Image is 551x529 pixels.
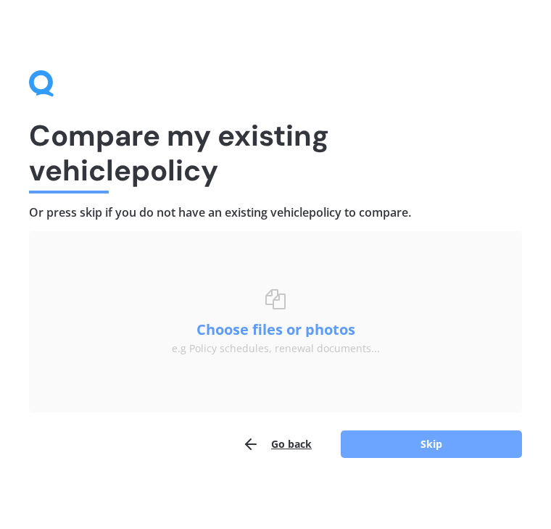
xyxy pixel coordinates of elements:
h4: Or press skip if you do not have an existing vehicle policy to compare. [29,205,522,220]
h1: Compare my existing vehicle policy [29,118,522,188]
button: Skip [341,430,522,458]
div: e.g Policy schedules, renewal documents... [172,343,380,355]
button: Choose files or photos [185,322,366,337]
button: Go back [242,430,312,459]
